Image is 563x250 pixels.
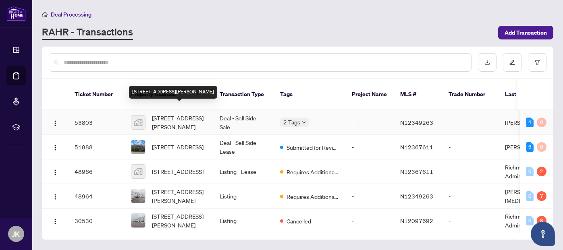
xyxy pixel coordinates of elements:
[274,79,345,110] th: Tags
[49,140,62,153] button: Logo
[49,190,62,202] button: Logo
[152,114,207,131] span: [STREET_ADDRESS][PERSON_NAME]
[394,79,442,110] th: MLS #
[400,217,433,224] span: N12097692
[49,214,62,227] button: Logo
[68,184,125,209] td: 48964
[152,212,207,229] span: [STREET_ADDRESS][PERSON_NAME]
[52,120,58,126] img: Logo
[442,110,499,135] td: -
[52,169,58,176] img: Logo
[499,184,559,209] td: [PERSON_NAME][MEDICAL_DATA]
[528,53,546,72] button: filter
[345,209,394,233] td: -
[287,143,339,152] span: Submitted for Review
[49,165,62,178] button: Logo
[49,116,62,129] button: Logo
[537,167,546,176] div: 2
[131,116,145,129] img: thumbnail-img
[213,159,274,184] td: Listing - Lease
[129,86,217,99] div: [STREET_ADDRESS][PERSON_NAME]
[442,159,499,184] td: -
[498,26,553,39] button: Add Transaction
[213,209,274,233] td: Listing
[484,60,490,65] span: download
[526,216,534,225] div: 0
[400,143,433,151] span: N12367611
[68,79,125,110] th: Ticket Number
[526,167,534,176] div: 0
[68,110,125,135] td: 53803
[287,167,339,176] span: Requires Additional Docs
[68,159,125,184] td: 48966
[537,216,546,225] div: 8
[537,142,546,152] div: 0
[400,119,433,126] span: N12349263
[287,217,311,225] span: Cancelled
[52,218,58,225] img: Logo
[131,214,145,227] img: thumbnail-img
[213,110,274,135] td: Deal - Sell Side Sale
[68,209,125,233] td: 30530
[213,135,274,159] td: Deal - Sell Side Lease
[42,12,48,17] span: home
[287,192,339,201] span: Requires Additional Docs
[442,79,499,110] th: Trade Number
[345,159,394,184] td: -
[152,167,204,176] span: [STREET_ADDRESS]
[531,222,555,246] button: Open asap
[131,140,145,154] img: thumbnail-img
[12,228,20,240] span: JK
[68,135,125,159] td: 51888
[534,60,540,65] span: filter
[302,120,306,124] span: down
[125,79,213,110] th: Property Address
[499,209,559,233] td: Richmond Hill Administrator
[478,53,497,72] button: download
[505,26,547,39] span: Add Transaction
[499,79,559,110] th: Last Updated By
[52,194,58,200] img: Logo
[345,110,394,135] td: -
[345,184,394,209] td: -
[213,184,274,209] td: Listing
[509,60,515,65] span: edit
[503,53,521,72] button: edit
[499,135,559,159] td: [PERSON_NAME]
[442,184,499,209] td: -
[537,191,546,201] div: 7
[52,145,58,151] img: Logo
[131,165,145,178] img: thumbnail-img
[152,187,207,205] span: [STREET_ADDRESS][PERSON_NAME]
[526,118,534,127] div: 4
[6,6,26,21] img: logo
[345,135,394,159] td: -
[42,25,133,40] a: RAHR - Transactions
[283,118,300,127] span: 2 Tags
[537,118,546,127] div: 0
[400,168,433,175] span: N12367611
[526,142,534,152] div: 6
[499,110,559,135] td: [PERSON_NAME]
[400,192,433,200] span: N12349263
[131,189,145,203] img: thumbnail-img
[51,11,91,18] span: Deal Processing
[213,79,274,110] th: Transaction Type
[526,191,534,201] div: 0
[442,135,499,159] td: -
[345,79,394,110] th: Project Name
[499,159,559,184] td: Richmond Hill Administrator
[152,143,204,151] span: [STREET_ADDRESS]
[442,209,499,233] td: -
